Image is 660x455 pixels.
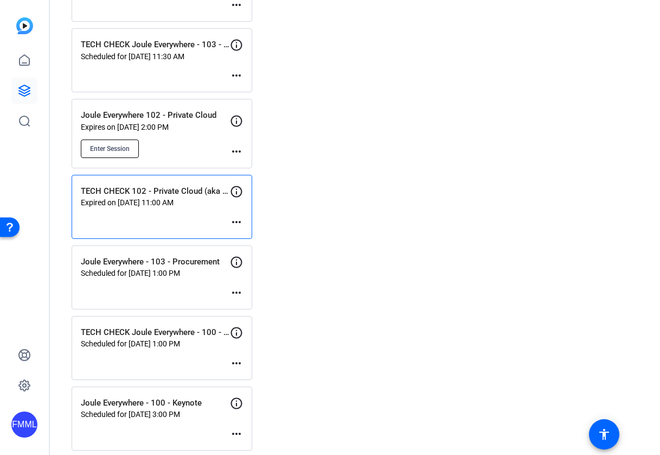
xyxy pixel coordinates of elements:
[81,140,139,158] button: Enter Session
[81,410,230,419] p: Scheduled for [DATE] 3:00 PM
[598,428,611,441] mat-icon: accessibility
[81,198,230,207] p: Expired on [DATE] 11:00 AM
[81,339,230,348] p: Scheduled for [DATE] 1:00 PM
[11,412,37,438] div: FMML
[81,52,230,61] p: Scheduled for [DATE] 11:30 AM
[81,109,230,122] p: Joule Everywhere 102 - Private Cloud
[16,17,33,34] img: blue-gradient.svg
[230,357,243,370] mat-icon: more_horiz
[81,256,230,268] p: Joule Everywhere - 103 - Procurement
[81,326,230,339] p: TECH CHECK Joule Everywhere - 100 - Keynote
[230,286,243,299] mat-icon: more_horiz
[81,39,230,51] p: TECH CHECK Joule Everywhere - 103 - Procurement.
[230,69,243,82] mat-icon: more_horiz
[230,216,243,229] mat-icon: more_horiz
[81,123,230,131] p: Expires on [DATE] 2:00 PM
[230,145,243,158] mat-icon: more_horiz
[81,185,230,198] p: TECH CHECK 102 - Private Cloud (aka RISE)
[81,397,230,409] p: Joule Everywhere - 100 - Keynote
[81,269,230,277] p: Scheduled for [DATE] 1:00 PM
[90,144,130,153] span: Enter Session
[230,427,243,440] mat-icon: more_horiz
